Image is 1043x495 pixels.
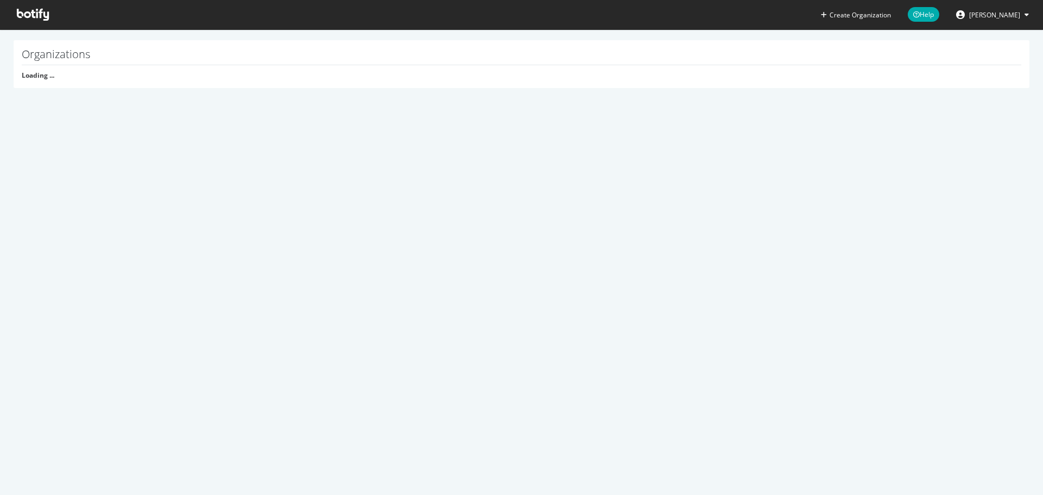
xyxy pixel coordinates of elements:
[908,7,939,22] span: Help
[22,71,54,80] strong: Loading ...
[947,6,1038,23] button: [PERSON_NAME]
[22,48,1021,65] h1: Organizations
[969,10,1020,20] span: David Bouteloup
[820,10,891,20] button: Create Organization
